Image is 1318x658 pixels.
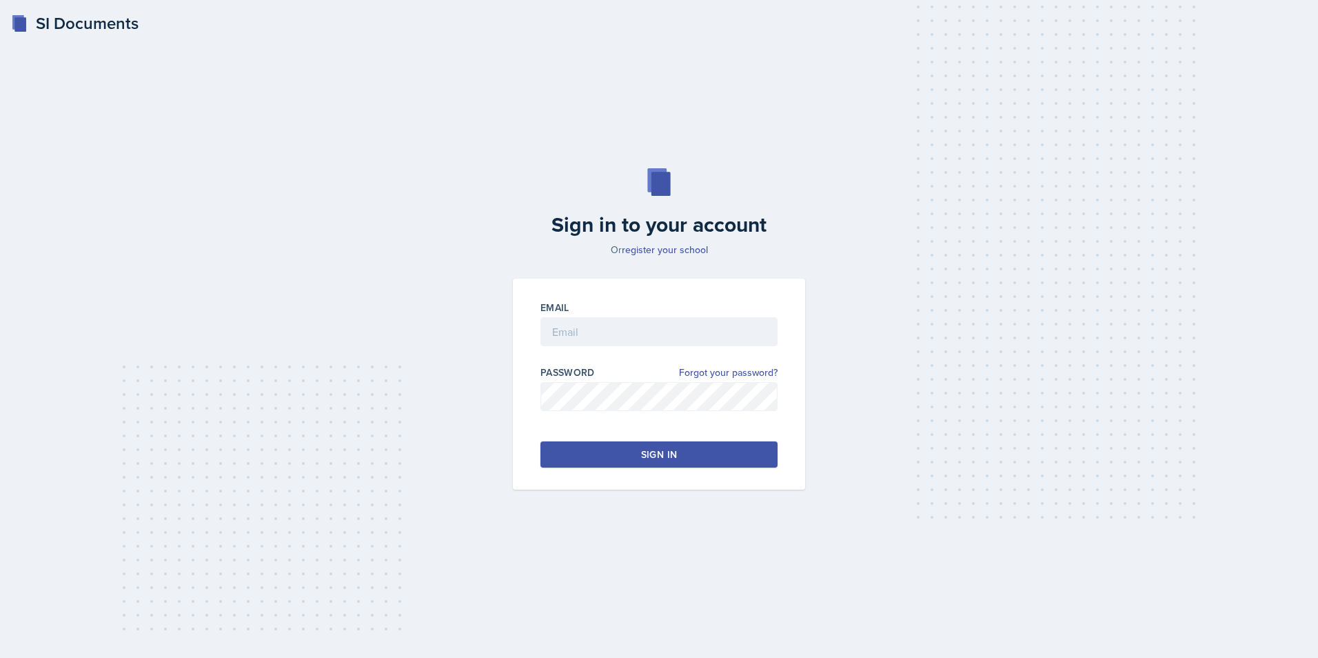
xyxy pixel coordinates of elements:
[540,317,778,346] input: Email
[540,301,569,315] label: Email
[11,11,139,36] a: SI Documents
[641,448,677,461] div: Sign in
[540,441,778,468] button: Sign in
[505,243,813,257] p: Or
[679,366,778,380] a: Forgot your password?
[622,243,708,257] a: register your school
[540,366,595,379] label: Password
[505,212,813,237] h2: Sign in to your account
